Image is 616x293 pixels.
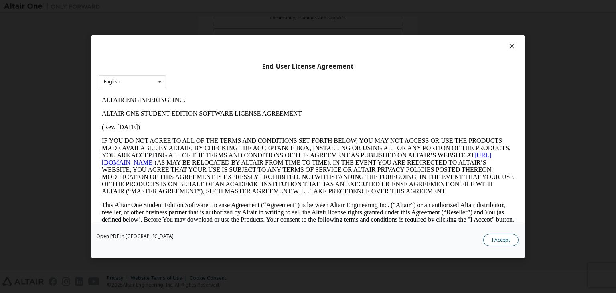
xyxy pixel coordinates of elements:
p: (Rev. [DATE]) [3,31,415,38]
button: I Accept [483,234,519,246]
p: ALTAIR ONE STUDENT EDITION SOFTWARE LICENSE AGREEMENT [3,17,415,24]
div: End-User License Agreement [99,62,517,70]
div: English [104,79,120,84]
p: ALTAIR ENGINEERING, INC. [3,3,415,10]
p: IF YOU DO NOT AGREE TO ALL OF THE TERMS AND CONDITIONS SET FORTH BELOW, YOU MAY NOT ACCESS OR USE... [3,44,415,102]
a: [URL][DOMAIN_NAME] [3,59,393,73]
a: Open PDF in [GEOGRAPHIC_DATA] [96,234,174,239]
p: This Altair One Student Edition Software License Agreement (“Agreement”) is between Altair Engine... [3,108,415,137]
